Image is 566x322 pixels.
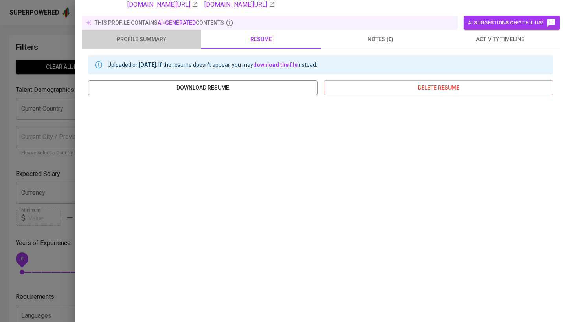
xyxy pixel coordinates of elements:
span: AI suggestions off? Tell us! [468,18,556,27]
button: AI suggestions off? Tell us! [464,16,560,30]
b: [DATE] [139,62,156,68]
span: download resume [94,83,311,93]
span: delete resume [330,83,547,93]
button: delete resume [324,80,553,95]
span: resume [206,35,316,44]
a: download the file [253,62,298,68]
p: this profile contains contents [95,19,224,27]
span: AI-generated [158,20,196,26]
span: profile summary [86,35,197,44]
span: notes (0) [325,35,436,44]
div: Uploaded on . If the resume doesn't appear, you may instead. [108,58,317,72]
button: download resume [88,80,318,95]
span: activity timeline [445,35,555,44]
